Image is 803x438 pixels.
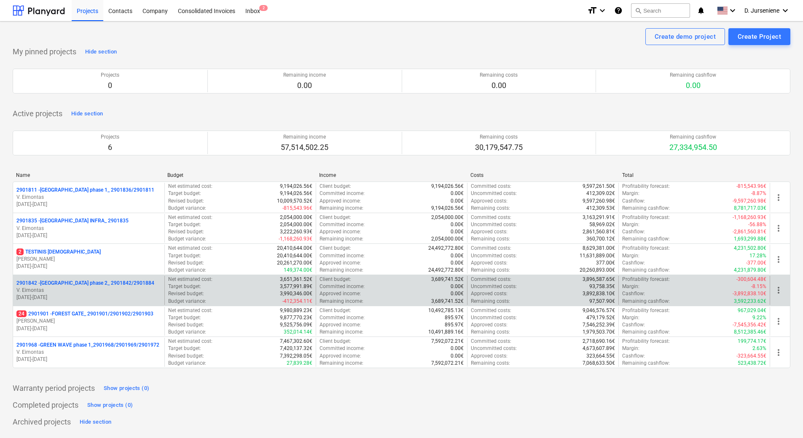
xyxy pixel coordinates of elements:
div: Hide section [85,47,117,57]
p: 9,046,576.57€ [583,307,615,314]
span: D. Jurseniene [744,7,779,14]
p: Uncommitted costs : [471,221,517,228]
p: Revised budget : [168,321,204,328]
p: 377.00€ [596,259,615,267]
p: Remaining cashflow : [622,298,670,305]
p: Target budget : [168,314,201,321]
p: Profitability forecast : [622,245,670,252]
p: Revised budget : [168,290,204,297]
p: Net estimated cost : [168,276,212,283]
p: 0.00€ [451,290,464,297]
p: Archived projects [13,417,71,427]
p: Margin : [622,345,639,352]
p: 7,592,072.21€ [431,338,464,345]
p: Remaining costs [480,72,518,79]
p: 4,231,879.80€ [734,267,766,274]
i: keyboard_arrow_down [728,5,738,16]
p: Margin : [622,283,639,290]
div: Show projects (0) [104,384,149,393]
p: Approved costs : [471,290,508,297]
p: 4,673,607.89€ [583,345,615,352]
p: Target budget : [168,190,201,197]
p: Approved income : [320,198,361,205]
p: Remaining costs : [471,235,510,243]
p: 17.28% [749,252,766,259]
p: Approved costs : [471,228,508,235]
span: search [635,7,642,14]
p: 9,194,026.56€ [280,190,312,197]
i: notifications [697,5,705,16]
i: keyboard_arrow_down [780,5,790,16]
p: Remaining income [283,72,326,79]
div: Budget [167,172,312,178]
p: My pinned projects [13,47,76,57]
p: Approved costs : [471,353,508,360]
p: 20,261,270.00€ [277,259,312,267]
p: 6 [101,142,119,152]
p: -412,354.11€ [282,298,312,305]
p: 3,689,741.52€ [431,276,464,283]
p: Remaining income : [320,205,363,212]
p: 7,592,072.21€ [431,360,464,367]
button: Hide section [69,107,105,120]
p: Client budget : [320,214,351,221]
p: Warranty period projects [13,383,95,393]
p: Remaining costs : [471,205,510,212]
p: -323,664.55€ [736,353,766,360]
p: Remaining income : [320,360,363,367]
p: Client budget : [320,276,351,283]
p: 323,664.55€ [586,353,615,360]
p: 0.00€ [451,190,464,197]
p: Net estimated cost : [168,214,212,221]
p: 9,194,026.56€ [431,183,464,190]
p: Profitability forecast : [622,307,670,314]
p: 9,597,260.98€ [583,198,615,205]
p: 3,577,991.89€ [280,283,312,290]
p: Margin : [622,314,639,321]
div: Show projects (0) [87,401,133,410]
p: 57,514,502.25 [281,142,328,152]
p: 24,492,772.80€ [428,267,464,274]
span: more_vert [773,223,784,233]
p: 412,309.02€ [586,190,615,197]
p: 0 [101,80,119,91]
p: Remaining cashflow : [622,205,670,212]
p: 3,651,361.52€ [280,276,312,283]
p: Uncommitted costs : [471,314,517,321]
div: 2901811 -[GEOGRAPHIC_DATA] phase 1_ 2901836/2901811V. Eimontas[DATE]-[DATE] [16,187,161,208]
p: 3,592,233.62€ [734,298,766,305]
p: 0.00€ [451,252,464,259]
p: Committed costs : [471,307,511,314]
p: Revised budget : [168,228,204,235]
p: Remaining income [281,134,328,141]
p: Remaining costs [475,134,523,141]
p: 7,420,137.32€ [280,345,312,352]
div: Create demo project [655,31,716,42]
p: 895.97€ [445,321,464,328]
p: Approved income : [320,259,361,267]
span: 24 [16,310,27,317]
p: Budget variance : [168,235,206,243]
i: format_size [587,5,597,16]
p: 27,839.28€ [287,360,312,367]
button: Create Project [728,28,790,45]
span: more_vert [773,254,784,264]
p: Committed income : [320,283,365,290]
p: 2,054,000.00€ [280,214,312,221]
p: 9,194,026.56€ [431,205,464,212]
p: 3,689,741.52€ [431,298,464,305]
p: Budget variance : [168,298,206,305]
p: Uncommitted costs : [471,252,517,259]
p: Budget variance : [168,205,206,212]
p: 895.97€ [445,314,464,321]
p: -2,861,560.81€ [733,228,766,235]
p: -1,168,260.93€ [279,235,312,243]
p: -815,543.96€ [282,205,312,212]
p: Uncommitted costs : [471,345,517,352]
p: Client budget : [320,183,351,190]
p: 967,029.04€ [738,307,766,314]
p: Committed costs : [471,214,511,221]
div: Name [16,172,161,178]
p: 10,492,785.13€ [428,307,464,314]
p: Approved income : [320,228,361,235]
